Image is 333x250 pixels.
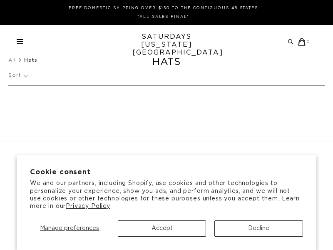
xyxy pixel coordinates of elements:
button: Manage preferences [30,220,109,237]
a: SATURDAYS[US_STATE][GEOGRAPHIC_DATA] [132,33,201,57]
a: Privacy Policy [66,203,110,209]
button: Decline [214,220,303,237]
a: 0 [298,38,310,46]
h2: Cookie consent [30,168,303,176]
p: *ALL SALES FINAL* [20,14,307,20]
span: Hats [24,57,37,62]
button: Accept [118,220,206,237]
p: FREE DOMESTIC SHIPPING OVER $150 TO THE CONTIGUOUS 48 STATES [20,5,307,11]
p: Sort [8,66,27,85]
p: We and our partners, including Shopify, use cookies and other technologies to personalize your ex... [30,180,303,210]
a: All [8,57,16,62]
span: Manage preferences [40,225,99,231]
small: 0 [307,40,310,44]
